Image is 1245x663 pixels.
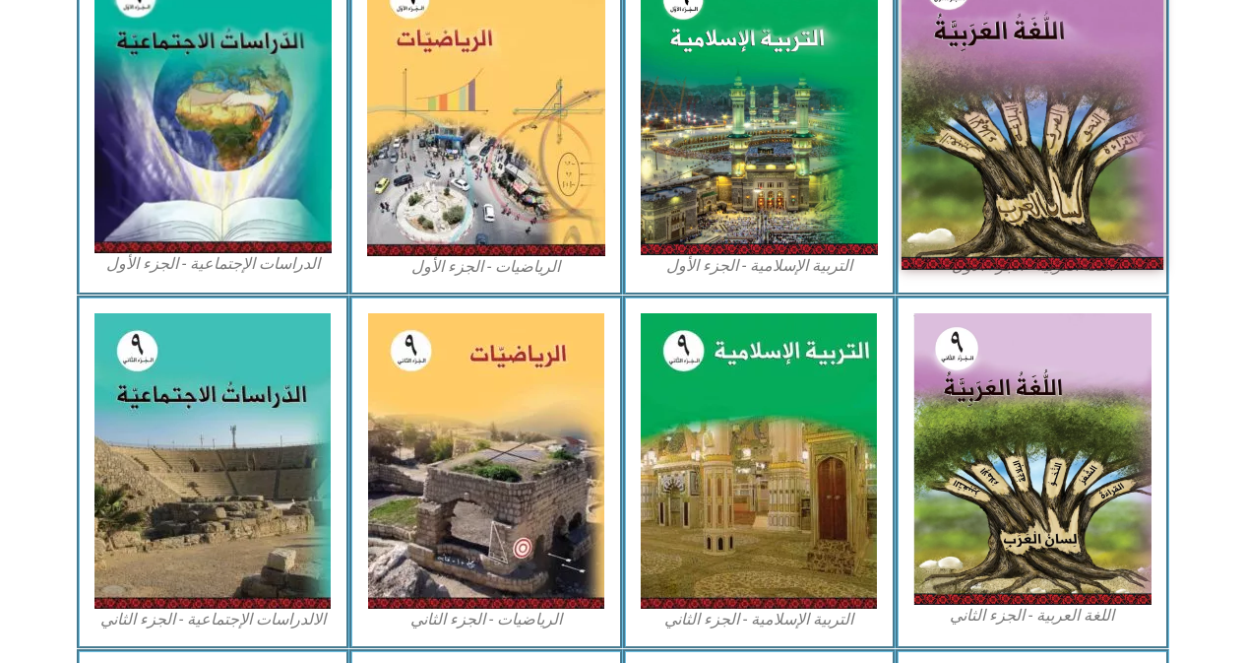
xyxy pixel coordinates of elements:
[367,609,605,630] figcaption: الرياضيات - الجزء الثاني
[367,256,605,278] figcaption: الرياضيات - الجزء الأول​
[913,605,1152,627] figcaption: اللغة العربية - الجزء الثاني
[641,255,879,277] figcaption: التربية الإسلامية - الجزء الأول
[641,609,879,630] figcaption: التربية الإسلامية - الجزء الثاني
[94,609,333,630] figcaption: الالدراسات الإجتماعية - الجزء الثاني
[94,253,333,275] figcaption: الدراسات الإجتماعية - الجزء الأول​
